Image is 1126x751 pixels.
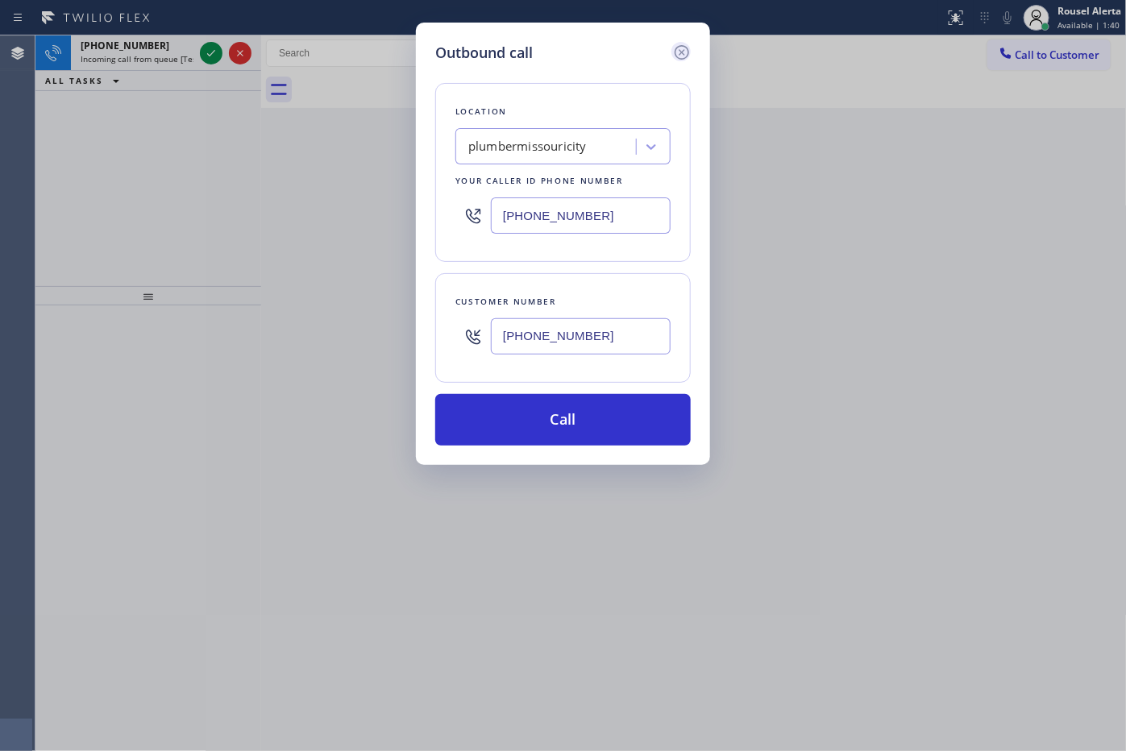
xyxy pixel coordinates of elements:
[455,103,671,120] div: Location
[468,138,587,156] div: plumbermissouricity
[455,293,671,310] div: Customer number
[435,394,691,446] button: Call
[435,42,533,64] h5: Outbound call
[491,318,671,355] input: (123) 456-7890
[491,197,671,234] input: (123) 456-7890
[455,172,671,189] div: Your caller id phone number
